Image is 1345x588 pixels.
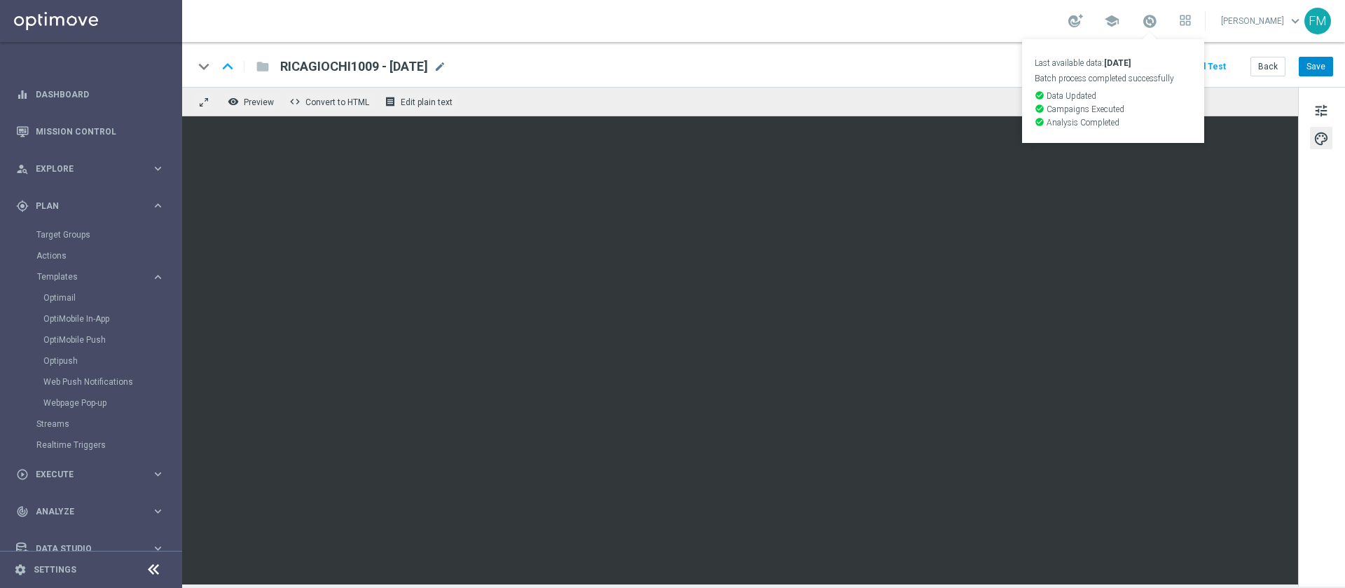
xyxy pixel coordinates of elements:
div: Realtime Triggers [36,435,181,456]
a: Actions [36,250,146,261]
button: Back [1250,57,1285,76]
div: Dashboard [16,76,165,113]
a: Dashboard [36,76,165,113]
span: Convert to HTML [305,97,369,107]
span: Explore [36,165,151,173]
i: keyboard_arrow_right [151,505,165,518]
a: OptiMobile In-App [43,313,146,324]
a: Webpage Pop-up [43,397,146,409]
a: Target Groups [36,229,146,240]
button: Mission Control [15,126,165,137]
i: keyboard_arrow_right [151,162,165,175]
span: school [1104,13,1119,29]
div: OptiMobile Push [43,329,181,350]
div: FM [1304,8,1331,34]
div: Analyze [16,505,151,518]
a: Web Push Notifications [43,376,146,388]
i: keyboard_arrow_right [151,199,165,212]
button: code Convert to HTML [286,93,375,111]
span: RICAGIOCHI1009 - 2025-09-10 [280,58,428,75]
i: remove_red_eye [228,96,239,107]
div: Templates [37,273,151,281]
button: track_changes Analyze keyboard_arrow_right [15,506,165,517]
i: play_circle_outline [16,468,29,481]
span: Edit plain text [401,97,453,107]
button: gps_fixed Plan keyboard_arrow_right [15,200,165,212]
a: Streams [36,418,146,430]
div: Target Groups [36,224,181,245]
div: Web Push Notifications [43,371,181,392]
button: play_circle_outline Execute keyboard_arrow_right [15,469,165,480]
a: Realtime Triggers [36,439,146,451]
i: keyboard_arrow_right [151,542,165,555]
a: [PERSON_NAME]keyboard_arrow_down [1220,11,1304,32]
a: Optimail [43,292,146,303]
i: settings [14,563,27,576]
div: Mission Control [16,113,165,150]
div: Explore [16,163,151,175]
p: Campaigns Executed [1035,104,1192,114]
button: Send Test [1182,57,1228,76]
i: check_circle [1035,117,1044,127]
span: Plan [36,202,151,210]
span: keyboard_arrow_down [1288,13,1303,29]
span: palette [1313,130,1329,148]
span: tune [1313,102,1329,120]
i: person_search [16,163,29,175]
button: Data Studio keyboard_arrow_right [15,543,165,554]
i: track_changes [16,505,29,518]
button: tune [1310,99,1332,121]
a: Last available data:[DATE] Batch process completed successfully check_circle Data Updated check_c... [1140,11,1159,33]
span: Execute [36,470,151,479]
p: Analysis Completed [1035,117,1192,127]
a: Mission Control [36,113,165,150]
button: remove_red_eye Preview [224,93,280,111]
div: Plan [16,200,151,212]
i: keyboard_arrow_right [151,271,165,284]
div: Data Studio [16,542,151,555]
span: Templates [37,273,137,281]
p: Batch process completed successfully [1035,74,1192,83]
i: gps_fixed [16,200,29,212]
span: mode_edit [434,60,446,73]
i: check_circle [1035,90,1044,100]
i: check_circle [1035,104,1044,114]
span: code [289,96,301,107]
div: Optimail [43,287,181,308]
div: Templates [36,266,181,413]
p: Data Updated [1035,90,1192,100]
i: keyboard_arrow_up [217,56,238,77]
a: Settings [34,566,76,574]
a: OptiMobile Push [43,334,146,346]
button: Save [1299,57,1333,76]
div: Actions [36,245,181,266]
div: Webpage Pop-up [43,392,181,413]
div: Optipush [43,350,181,371]
div: Streams [36,413,181,435]
span: Data Studio [36,545,151,553]
strong: [DATE] [1104,58,1131,68]
button: person_search Explore keyboard_arrow_right [15,163,165,175]
i: receipt [385,96,396,107]
button: receipt Edit plain text [381,93,459,111]
button: Templates keyboard_arrow_right [36,271,165,282]
i: equalizer [16,88,29,101]
p: Last available data: [1035,59,1192,67]
div: OptiMobile In-App [43,308,181,329]
span: Analyze [36,507,151,516]
span: Preview [244,97,274,107]
button: equalizer Dashboard [15,89,165,100]
i: keyboard_arrow_right [151,467,165,481]
button: palette [1310,127,1332,149]
a: Optipush [43,355,146,367]
div: Execute [16,468,151,481]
